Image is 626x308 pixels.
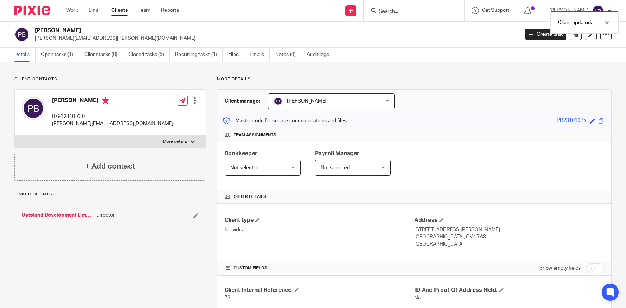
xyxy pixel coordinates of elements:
a: Create task [525,29,566,40]
p: [PERSON_NAME][EMAIL_ADDRESS][DOMAIN_NAME] [52,120,173,127]
label: Show empty fields [540,265,581,272]
i: Primary [102,97,109,104]
a: Reports [161,7,179,14]
h4: Address [414,217,604,224]
h2: [PERSON_NAME] [35,27,418,34]
a: Details [14,48,36,62]
span: No [414,295,421,300]
img: svg%3E [22,97,45,120]
a: Outstand Development Limited [22,212,93,219]
span: Bookkeeper [225,151,258,156]
a: Work [66,7,78,14]
a: Team [138,7,150,14]
p: [GEOGRAPHIC_DATA] [414,241,604,248]
a: Open tasks (1) [41,48,79,62]
h4: CUSTOM FIELDS [225,265,414,271]
img: Pixie [14,6,50,15]
span: Not selected [230,165,259,170]
div: PB23101975 [557,117,586,125]
span: Team assignments [234,132,276,138]
h4: + Add contact [85,161,135,172]
a: Email [89,7,100,14]
a: Client tasks (0) [84,48,123,62]
h4: Client Internal Reference: [225,286,414,294]
img: svg%3E [14,27,29,42]
a: Files [228,48,244,62]
h4: ID And Proof Of Address Held: [414,286,604,294]
span: Other details [234,194,266,200]
a: Recurring tasks (1) [175,48,223,62]
a: Closed tasks (5) [128,48,170,62]
span: Not selected [321,165,350,170]
p: More details [163,139,187,144]
p: Client contacts [14,76,206,82]
h4: Client type [225,217,414,224]
span: [PERSON_NAME] [287,99,326,104]
img: svg%3E [274,97,282,105]
span: Director [96,212,115,219]
p: Individual [225,226,414,233]
p: 07912410 730 [52,113,173,120]
p: Client updated. [558,19,592,26]
a: Notes (0) [275,48,301,62]
p: Linked clients [14,191,206,197]
span: Payroll Manager [315,151,359,156]
p: [GEOGRAPHIC_DATA], CV4 7AS [414,233,604,241]
h3: Client manager [225,98,261,105]
a: Clients [111,7,128,14]
a: Audit logs [307,48,334,62]
p: Master code for secure communications and files [223,117,347,124]
a: Emails [250,48,270,62]
span: 73 [225,295,230,300]
p: [PERSON_NAME][EMAIL_ADDRESS][PERSON_NAME][DOMAIN_NAME] [35,35,514,42]
p: [STREET_ADDRESS][PERSON_NAME] [414,226,604,233]
p: More details [217,76,612,82]
img: svg%3E [592,5,604,16]
h4: [PERSON_NAME] [52,97,173,106]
